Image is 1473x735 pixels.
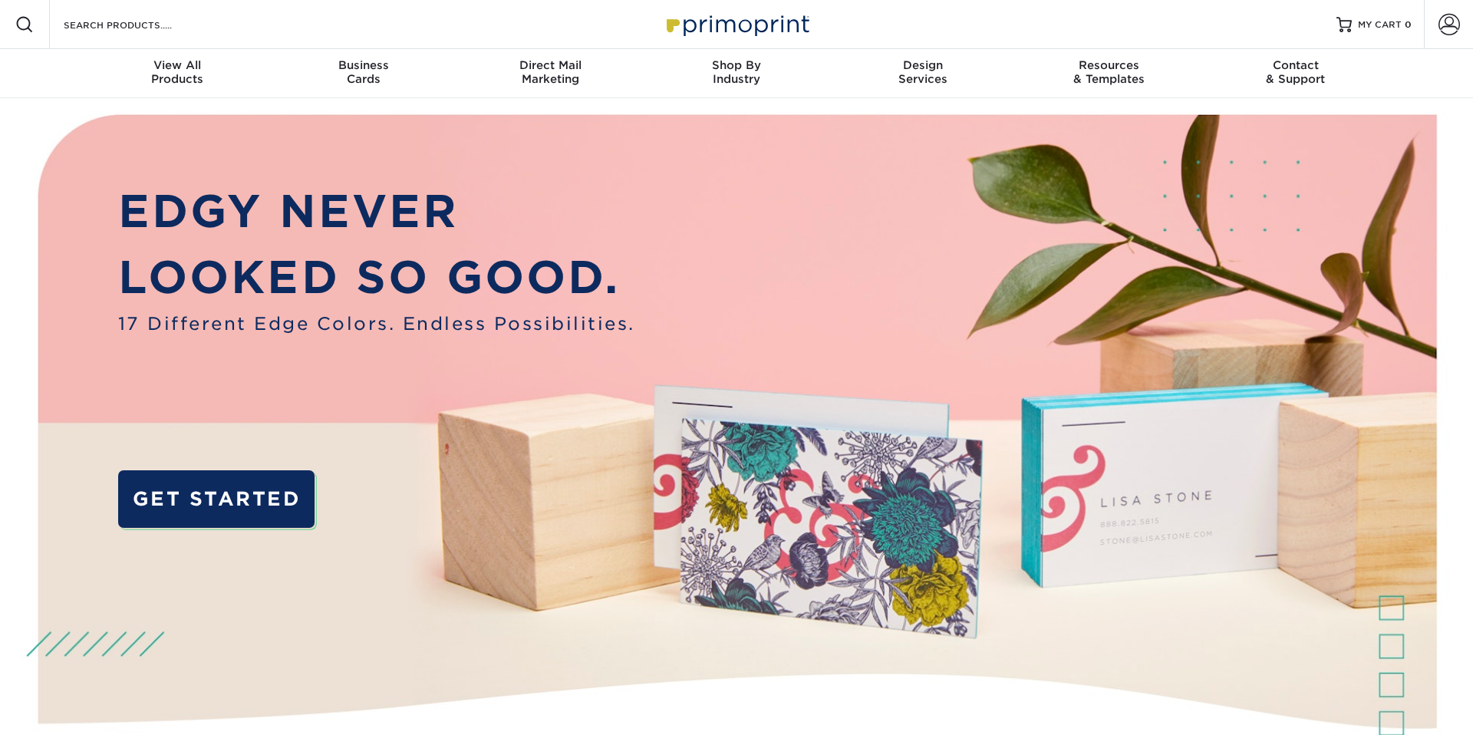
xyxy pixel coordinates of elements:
span: View All [84,58,271,72]
div: Services [829,58,1016,86]
img: Primoprint [660,8,813,41]
div: & Templates [1016,58,1202,86]
div: Products [84,58,271,86]
span: Contact [1202,58,1389,72]
span: 17 Different Edge Colors. Endless Possibilities. [118,311,635,338]
div: Marketing [457,58,644,86]
a: Contact& Support [1202,49,1389,98]
span: MY CART [1358,18,1402,31]
a: GET STARTED [118,470,315,529]
div: Cards [271,58,457,86]
a: Shop ByIndustry [644,49,830,98]
a: DesignServices [829,49,1016,98]
span: Resources [1016,58,1202,72]
input: SEARCH PRODUCTS..... [62,15,212,34]
span: Shop By [644,58,830,72]
div: Industry [644,58,830,86]
p: EDGY NEVER [118,179,635,245]
span: Direct Mail [457,58,644,72]
a: View AllProducts [84,49,271,98]
a: Resources& Templates [1016,49,1202,98]
p: LOOKED SO GOOD. [118,245,635,311]
span: 0 [1405,19,1412,30]
a: BusinessCards [271,49,457,98]
span: Design [829,58,1016,72]
span: Business [271,58,457,72]
div: & Support [1202,58,1389,86]
a: Direct MailMarketing [457,49,644,98]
